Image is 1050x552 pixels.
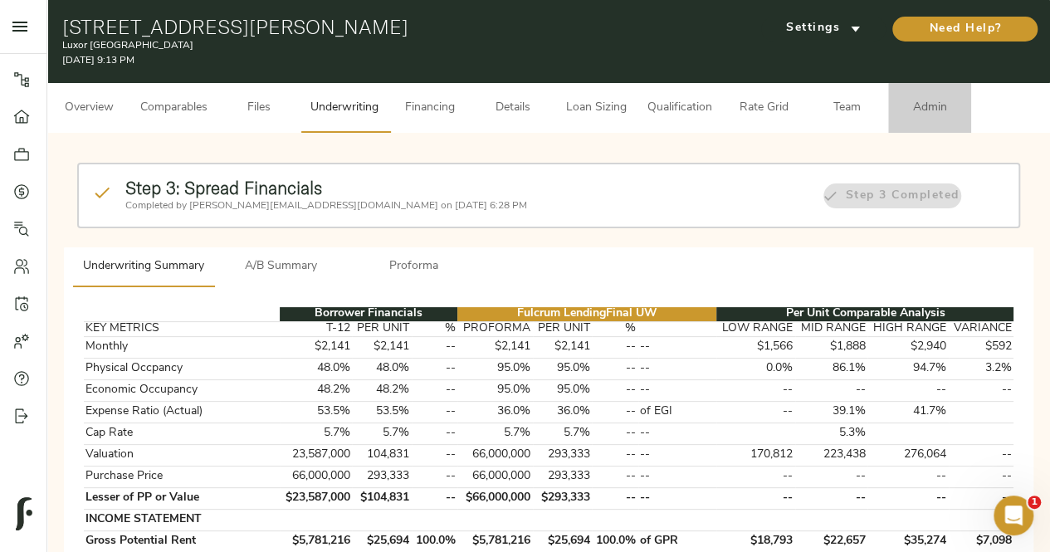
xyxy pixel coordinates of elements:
td: 5.7% [533,423,592,444]
td: INCOME STATEMENT [84,509,280,530]
span: A/B Summary [224,256,337,277]
th: % [592,321,638,336]
th: MID RANGE [795,321,867,336]
span: Qualification [647,98,712,119]
td: -- [949,379,1014,401]
td: -- [949,487,1014,509]
td: 66,000,000 [280,466,352,487]
td: -- [412,336,458,358]
span: Team [815,98,878,119]
td: $25,694 [352,530,411,552]
td: of GPR [638,530,717,552]
p: Completed by [PERSON_NAME][EMAIL_ADDRESS][DOMAIN_NAME] on [DATE] 6:28 PM [125,198,808,213]
td: -- [412,401,458,423]
td: $2,940 [867,336,949,358]
th: HIGH RANGE [867,321,949,336]
p: Luxor [GEOGRAPHIC_DATA] [62,38,711,53]
td: -- [716,466,795,487]
td: -- [592,466,638,487]
span: Details [481,98,545,119]
td: 36.0% [533,401,592,423]
td: -- [638,379,717,401]
td: -- [412,444,458,466]
td: -- [716,487,795,509]
td: 5.3% [795,423,867,444]
td: $25,694 [533,530,592,552]
td: -- [867,487,949,509]
td: -- [592,401,638,423]
td: 41.7% [867,401,949,423]
td: -- [638,487,717,509]
th: Fulcrum Lending Final UW [457,307,716,322]
td: 95.0% [457,379,532,401]
td: 53.5% [280,401,352,423]
span: Underwriting Summary [83,256,204,277]
td: Economic Occupancy [84,379,280,401]
td: 95.0% [533,379,592,401]
td: 39.1% [795,401,867,423]
td: -- [638,423,717,444]
td: $5,781,216 [280,530,352,552]
th: Borrower Financials [280,307,457,322]
td: $104,831 [352,487,411,509]
span: Financing [398,98,462,119]
td: -- [592,444,638,466]
td: -- [867,466,949,487]
td: -- [592,487,638,509]
td: 276,064 [867,444,949,466]
td: -- [949,466,1014,487]
td: 5.7% [280,423,352,444]
td: 53.5% [352,401,411,423]
td: 3.2% [949,358,1014,379]
td: 100.0% [412,530,458,552]
td: $2,141 [533,336,592,358]
td: -- [716,401,795,423]
th: % [412,321,458,336]
iframe: Intercom live chat [994,496,1033,535]
td: $18,793 [716,530,795,552]
td: $2,141 [457,336,532,358]
td: -- [638,444,717,466]
td: -- [795,379,867,401]
td: $293,333 [533,487,592,509]
td: $5,781,216 [457,530,532,552]
td: 293,333 [533,466,592,487]
td: 48.2% [280,379,352,401]
span: Underwriting [310,98,378,119]
strong: Step 3: Spread Financials [125,177,322,198]
td: -- [795,487,867,509]
td: $35,274 [867,530,949,552]
td: Valuation [84,444,280,466]
td: -- [592,423,638,444]
h1: [STREET_ADDRESS][PERSON_NAME] [62,15,711,38]
th: KEY METRICS [84,321,280,336]
td: -- [412,487,458,509]
td: $1,566 [716,336,795,358]
td: $22,657 [795,530,867,552]
td: $2,141 [280,336,352,358]
td: 48.2% [352,379,411,401]
td: $1,888 [795,336,867,358]
td: Physical Occpancy [84,358,280,379]
td: 293,333 [533,444,592,466]
th: PROFORMA [457,321,532,336]
th: PER UNIT [533,321,592,336]
td: -- [412,466,458,487]
td: 95.0% [533,358,592,379]
span: Loan Sizing [564,98,628,119]
td: 66,000,000 [457,466,532,487]
span: Overview [57,98,120,119]
td: $23,587,000 [280,487,352,509]
td: -- [949,509,1014,530]
td: 48.0% [280,358,352,379]
td: -- [638,336,717,358]
td: 23,587,000 [280,444,352,466]
td: -- [716,379,795,401]
span: Settings [778,18,869,39]
td: -- [412,358,458,379]
td: 5.7% [352,423,411,444]
td: -- [638,358,717,379]
td: Monthly [84,336,280,358]
th: LOW RANGE [716,321,795,336]
td: Gross Potential Rent [84,530,280,552]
